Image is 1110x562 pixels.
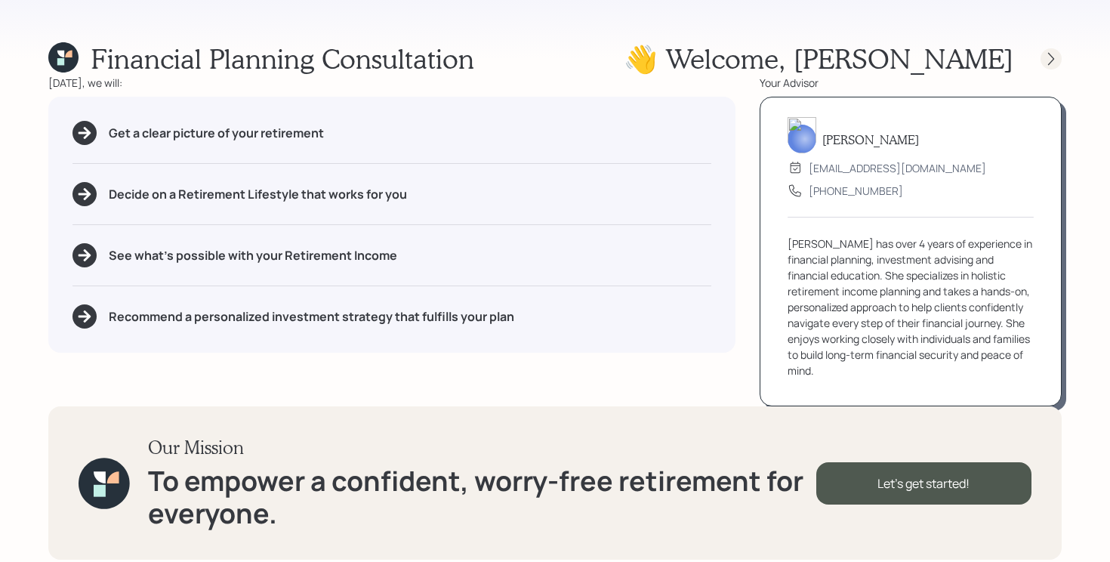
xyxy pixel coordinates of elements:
[109,126,324,140] h5: Get a clear picture of your retirement
[809,183,903,199] div: [PHONE_NUMBER]
[91,42,474,75] h1: Financial Planning Consultation
[788,117,816,153] img: aleksandra-headshot.png
[148,437,816,459] h3: Our Mission
[109,187,407,202] h5: Decide on a Retirement Lifestyle that works for you
[109,310,514,324] h5: Recommend a personalized investment strategy that fulfills your plan
[48,75,735,91] div: [DATE], we will:
[788,236,1034,378] div: [PERSON_NAME] has over 4 years of experience in financial planning, investment advising and finan...
[760,75,1062,91] div: Your Advisor
[816,462,1031,505] div: Let's get started!
[822,132,919,147] h5: [PERSON_NAME]
[148,465,816,530] h1: To empower a confident, worry-free retirement for everyone.
[109,249,397,263] h5: See what's possible with your Retirement Income
[809,160,986,176] div: [EMAIL_ADDRESS][DOMAIN_NAME]
[624,42,1013,75] h1: 👋 Welcome , [PERSON_NAME]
